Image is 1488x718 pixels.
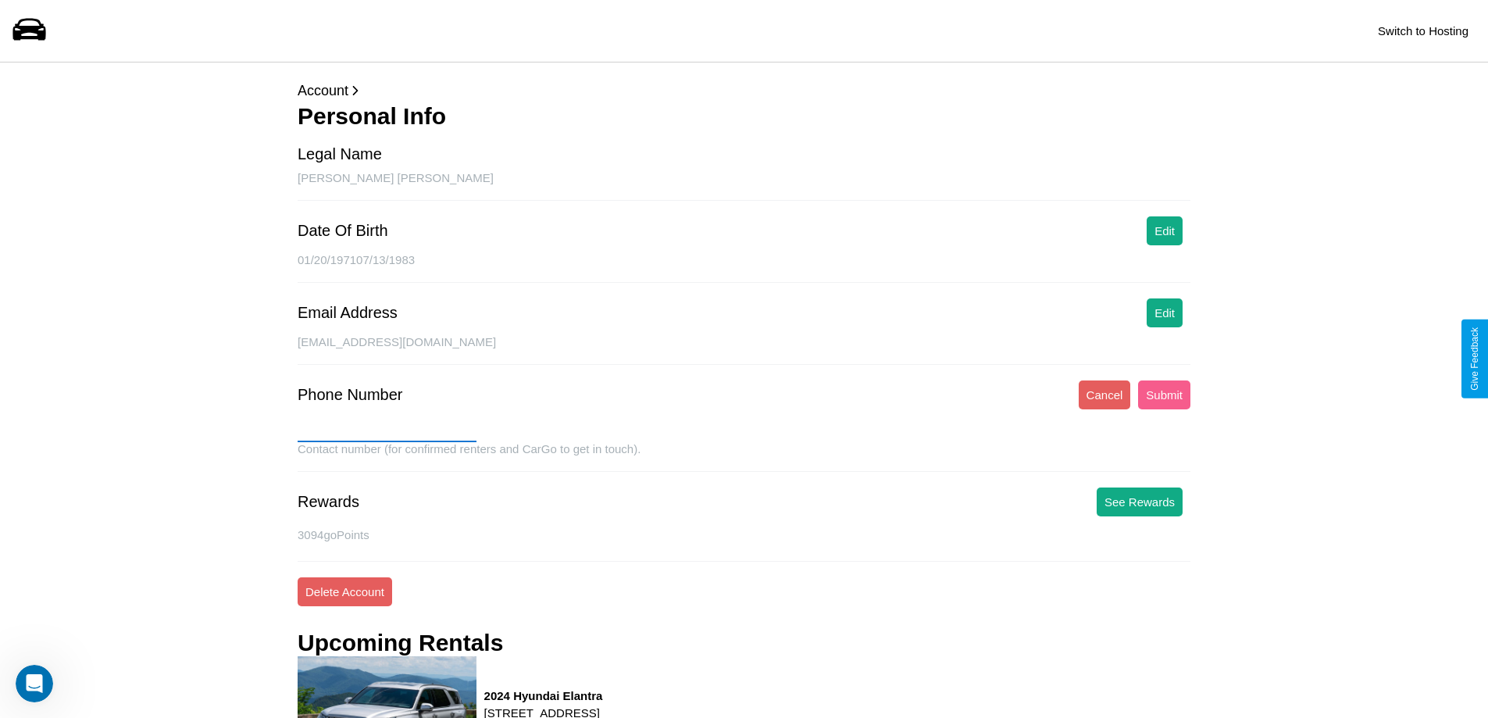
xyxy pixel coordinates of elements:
iframe: Intercom live chat [16,665,53,702]
div: Date Of Birth [298,222,388,240]
div: 01/20/197107/13/1983 [298,253,1190,283]
div: [PERSON_NAME] [PERSON_NAME] [298,171,1190,201]
p: 3094 goPoints [298,524,1190,545]
h3: Upcoming Rentals [298,630,503,656]
div: [EMAIL_ADDRESS][DOMAIN_NAME] [298,335,1190,365]
button: Edit [1147,298,1183,327]
h3: 2024 Hyundai Elantra [484,689,603,702]
div: Contact number (for confirmed renters and CarGo to get in touch). [298,442,1190,472]
button: Submit [1138,380,1190,409]
button: Cancel [1079,380,1131,409]
button: Delete Account [298,577,392,606]
button: See Rewards [1097,488,1183,516]
div: Legal Name [298,145,382,163]
div: Rewards [298,493,359,511]
h3: Personal Info [298,103,1190,130]
div: Phone Number [298,386,403,404]
p: Account [298,78,1190,103]
div: Give Feedback [1469,327,1480,391]
button: Switch to Hosting [1370,16,1476,45]
div: Email Address [298,304,398,322]
button: Edit [1147,216,1183,245]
